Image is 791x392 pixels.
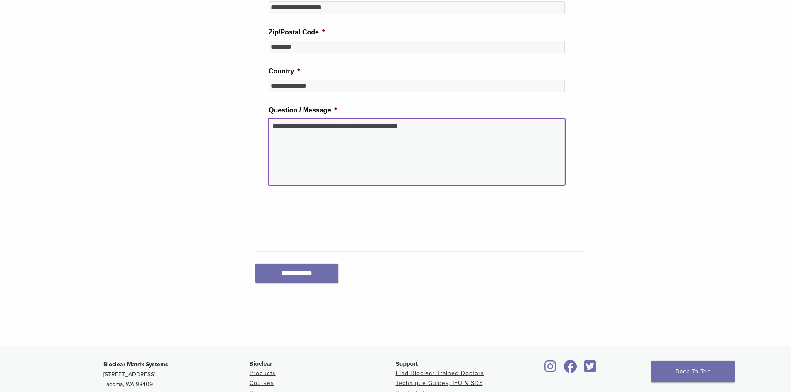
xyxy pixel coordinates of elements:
a: Courses [250,380,274,387]
a: Find Bioclear Trained Doctors [396,370,484,377]
a: Products [250,370,276,377]
label: Country [269,67,300,76]
a: Technique Guides, IFU & SDS [396,380,483,387]
span: Bioclear [250,360,272,367]
a: Back To Top [651,361,735,382]
strong: Bioclear Matrix Systems [103,361,168,368]
label: Question / Message [269,106,337,115]
label: Zip/Postal Code [269,28,325,37]
span: Support [396,360,418,367]
a: Bioclear [542,365,559,373]
a: Bioclear [561,365,580,373]
iframe: reCAPTCHA [269,198,395,231]
a: Bioclear [582,365,599,373]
